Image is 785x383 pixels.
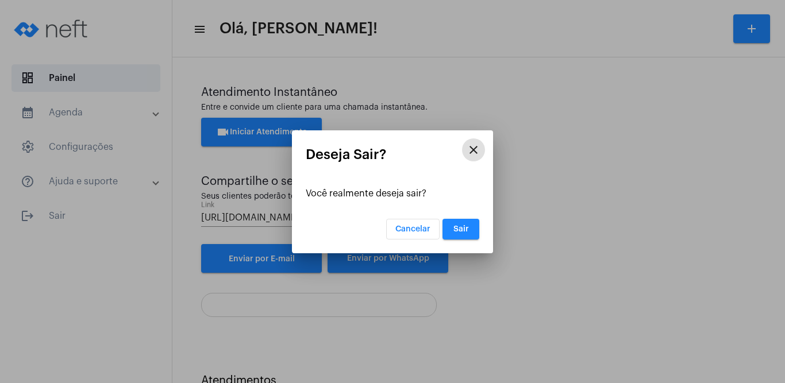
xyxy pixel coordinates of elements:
[306,188,479,199] div: Você realmente deseja sair?
[386,219,440,239] button: Cancelar
[467,143,480,157] mat-icon: close
[453,225,469,233] span: Sair
[306,147,479,162] mat-card-title: Deseja Sair?
[442,219,479,239] button: Sair
[395,225,430,233] span: Cancelar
